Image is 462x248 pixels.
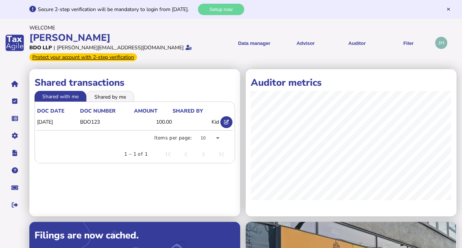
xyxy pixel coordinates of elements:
[7,197,22,213] button: Sign out
[35,91,86,101] li: Shared with me
[134,115,172,130] td: 100.00
[154,134,192,142] div: Items per page:
[7,180,22,195] button: Raise a support ticket
[54,44,55,51] div: |
[7,111,22,126] button: Data manager
[124,150,148,158] div: 1 – 1 of 1
[231,34,277,52] button: Shows a dropdown of Data manager options
[334,34,380,52] button: Auditor
[173,107,219,114] div: shared by
[7,93,22,109] button: Tasks
[29,31,213,44] div: [PERSON_NAME]
[37,107,64,114] div: doc date
[282,34,329,52] button: Shows a dropdown of VAT Advisor options
[35,229,235,242] div: Filings are now cached.
[198,4,244,15] button: Setup now
[86,91,134,101] li: Shared by me
[29,44,52,51] div: BDO LLP
[435,37,447,49] div: Profile settings
[134,107,172,114] div: Amount
[38,6,196,13] div: Secure 2-step verification will be mandatory to login from [DATE].
[35,76,235,89] h1: Shared transactions
[7,76,22,92] button: Home
[29,53,137,61] div: From Oct 1, 2025, 2-step verification will be required to login. Set it up now...
[385,34,432,52] button: Filer
[12,118,18,119] i: Data manager
[216,34,432,52] menu: navigate products
[446,7,451,12] button: Hide message
[172,115,220,130] td: Kid
[134,107,158,114] div: Amount
[7,145,22,161] button: Developer hub links
[37,115,80,130] td: [DATE]
[251,76,451,89] h1: Auditor metrics
[37,107,79,114] div: doc date
[80,107,116,114] div: doc number
[7,163,22,178] button: Help pages
[80,115,133,130] td: BDO123
[7,128,22,144] button: Manage settings
[29,24,213,31] div: Welcome
[80,107,133,114] div: doc number
[185,45,192,50] i: Email verified
[173,107,203,114] div: shared by
[220,116,232,128] button: Open shared transaction
[57,44,184,51] div: [PERSON_NAME][EMAIL_ADDRESS][DOMAIN_NAME]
